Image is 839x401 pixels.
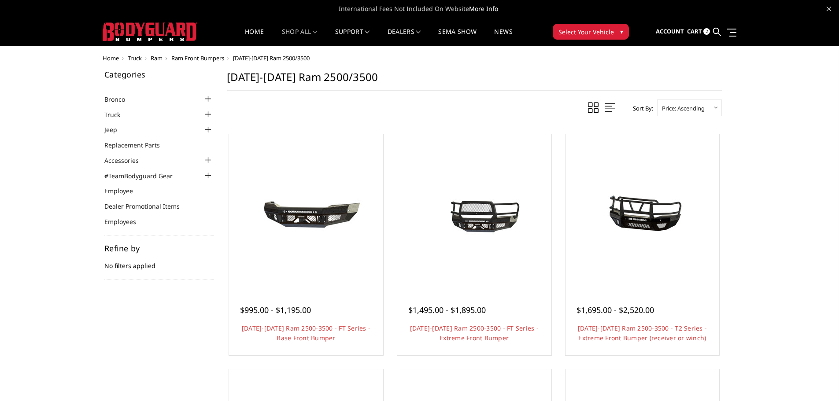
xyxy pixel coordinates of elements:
a: Dealer Promotional Items [104,202,191,211]
span: 2 [703,28,710,35]
label: Sort By: [628,102,653,115]
a: [DATE]-[DATE] Ram 2500-3500 - T2 Series - Extreme Front Bumper (receiver or winch) [578,324,707,342]
a: More Info [469,4,498,13]
a: SEMA Show [438,29,477,46]
span: $995.00 - $1,195.00 [240,305,311,315]
span: ▾ [620,27,623,36]
a: Ram [151,54,163,62]
div: No filters applied [104,244,214,280]
span: [DATE]-[DATE] Ram 2500/3500 [233,54,310,62]
a: 2019-2025 Ram 2500-3500 - FT Series - Base Front Bumper [231,136,381,286]
a: Employees [104,217,147,226]
a: 2019-2026 Ram 2500-3500 - T2 Series - Extreme Front Bumper (receiver or winch) 2019-2026 Ram 2500... [568,136,717,286]
a: [DATE]-[DATE] Ram 2500-3500 - FT Series - Extreme Front Bumper [410,324,539,342]
a: [DATE]-[DATE] Ram 2500-3500 - FT Series - Base Front Bumper [242,324,370,342]
button: Select Your Vehicle [553,24,629,40]
img: BODYGUARD BUMPERS [103,22,197,41]
a: Truck [104,110,131,119]
a: News [494,29,512,46]
a: Dealers [388,29,421,46]
span: Select Your Vehicle [558,27,614,37]
h1: [DATE]-[DATE] Ram 2500/3500 [227,70,722,91]
a: Replacement Parts [104,140,171,150]
a: Bronco [104,95,136,104]
a: Jeep [104,125,128,134]
a: Support [335,29,370,46]
a: 2019-2026 Ram 2500-3500 - FT Series - Extreme Front Bumper 2019-2026 Ram 2500-3500 - FT Series - ... [399,136,549,286]
span: $1,495.00 - $1,895.00 [408,305,486,315]
h5: Refine by [104,244,214,252]
h5: Categories [104,70,214,78]
a: shop all [282,29,318,46]
img: 2019-2026 Ram 2500-3500 - T2 Series - Extreme Front Bumper (receiver or winch) [572,178,713,244]
span: $1,695.00 - $2,520.00 [577,305,654,315]
a: Cart 2 [687,20,710,44]
span: Cart [687,27,702,35]
a: Home [103,54,119,62]
span: Account [656,27,684,35]
a: Employee [104,186,144,195]
a: Home [245,29,264,46]
a: #TeamBodyguard Gear [104,171,184,180]
img: 2019-2025 Ram 2500-3500 - FT Series - Base Front Bumper [236,178,377,244]
a: Account [656,20,684,44]
a: Ram Front Bumpers [171,54,224,62]
a: Truck [128,54,142,62]
a: Accessories [104,156,150,165]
